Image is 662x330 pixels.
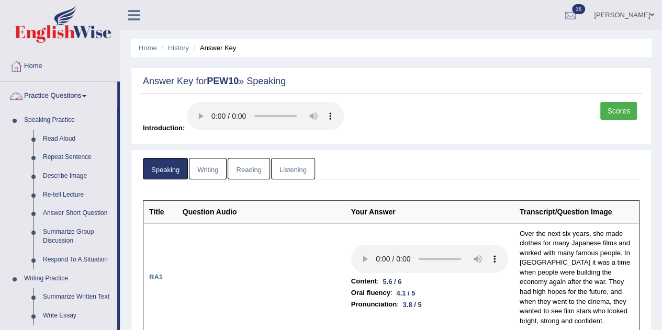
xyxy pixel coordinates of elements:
a: Speaking [143,158,188,179]
a: Re-tell Lecture [38,186,117,204]
span: Introduction: [143,124,185,132]
span: 36 [572,4,585,14]
a: Listening [271,158,315,179]
li: : [351,299,508,310]
h2: Answer Key for » Speaking [143,76,639,87]
a: Home [139,44,157,52]
b: Content [351,276,377,287]
a: Answer Short Question [38,204,117,223]
li: : [351,276,508,287]
a: Respond To A Situation [38,251,117,269]
a: Scores [600,102,637,120]
b: Pronunciation [351,299,397,310]
a: Repeat Sentence [38,148,117,167]
li: : [351,287,508,299]
div: 5.6 / 6 [378,276,406,287]
a: Home [1,52,120,78]
a: Read Aloud [38,130,117,149]
a: Writing Practice [19,269,117,288]
a: Speaking Practice [19,111,117,130]
li: Answer Key [191,43,237,53]
strong: PEW10 [207,76,239,86]
a: Practice Questions [1,82,117,108]
div: 3.8 / 5 [399,299,426,310]
th: Question Audio [177,200,345,223]
a: Describe Image [38,167,117,186]
div: 4.1 / 5 [392,288,419,299]
a: Summarize Written Text [38,288,117,306]
b: Oral fluency [351,287,390,299]
a: Reading [228,158,270,179]
b: RA1 [149,273,163,281]
th: Your Answer [345,200,514,223]
a: Write Essay [38,306,117,325]
th: Title [143,200,177,223]
a: History [168,44,189,52]
a: Writing [189,158,227,179]
th: Transcript/Question Image [514,200,639,223]
a: Summarize Group Discussion [38,223,117,251]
